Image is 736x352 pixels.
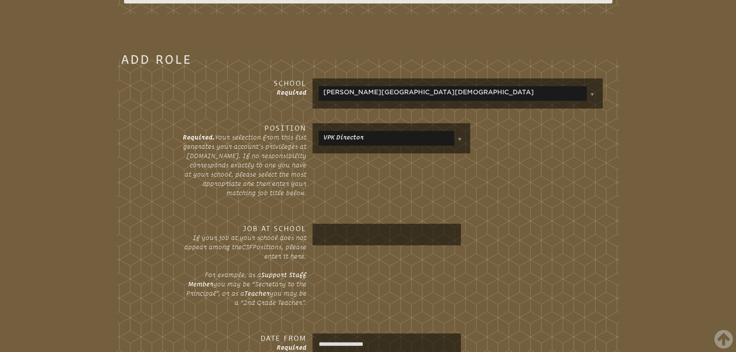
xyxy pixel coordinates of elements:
[183,78,306,88] h3: School
[277,89,306,96] span: Required
[183,333,306,343] h3: Date From
[183,134,215,141] span: Required.
[242,243,253,250] span: CSF
[320,86,534,99] a: [PERSON_NAME][GEOGRAPHIC_DATA][DEMOGRAPHIC_DATA]
[188,271,306,287] strong: Support Staff Member
[183,133,306,197] p: Your selection from this list generates your account’s privileges at [DOMAIN_NAME]. If no respons...
[320,131,364,143] a: VPK Director
[244,290,270,297] strong: Teacher
[183,233,306,307] p: If your job at your school does not appear among the Positions, please enter it here. For example...
[183,123,306,133] h3: Position
[121,54,192,64] legend: Add Role
[277,344,306,351] span: Required
[183,224,306,233] h3: Job at School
